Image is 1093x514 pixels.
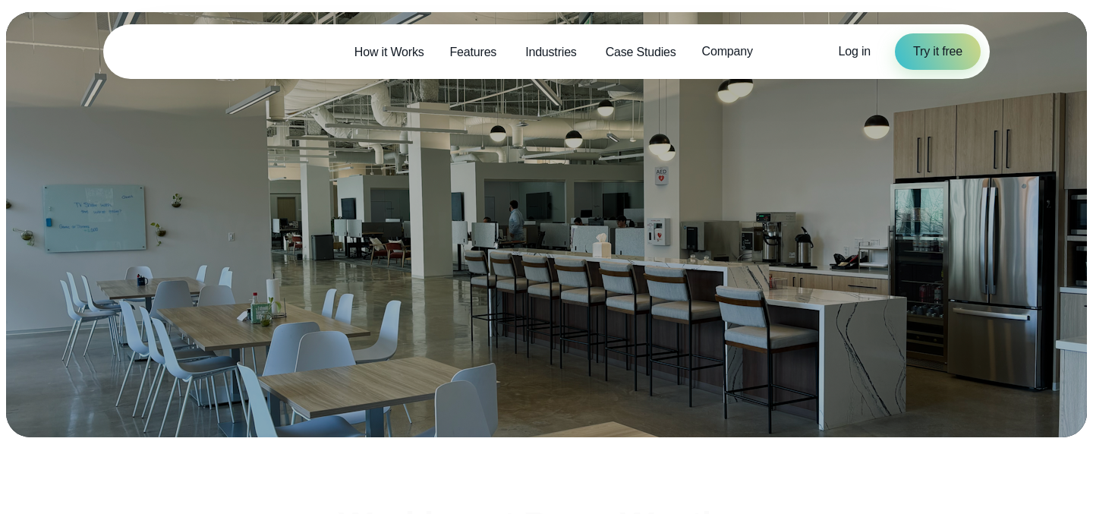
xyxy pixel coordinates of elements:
span: Case Studies [606,43,676,61]
a: Log in [839,43,871,61]
a: How it Works [342,36,437,68]
a: Try it free [895,33,981,70]
span: Features [450,43,497,61]
a: Case Studies [593,36,689,68]
span: Log in [839,45,871,58]
span: Company [702,43,753,61]
span: Industries [525,43,577,61]
span: How it Works [354,43,424,61]
span: Try it free [913,43,962,61]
